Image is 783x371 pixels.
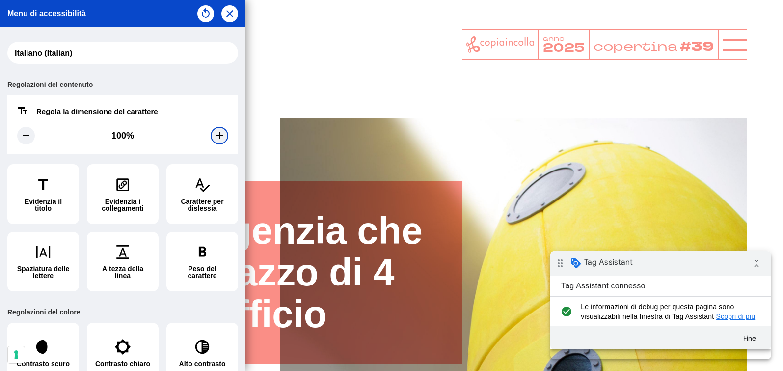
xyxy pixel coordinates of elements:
button: Fine [182,78,217,96]
span: Carattere per dislessia [175,198,230,212]
button: Ripristina impostazioni [197,5,214,22]
button: Chiudi [221,5,238,22]
select: Lingua [7,42,238,64]
div: 100% [111,131,134,140]
div: Menu di accessibilità [7,10,86,18]
span: Spaziatura delle lettere [16,265,71,279]
span: Evidenzia il titolo [16,198,71,212]
div: Diminuisci la dimensione del carattere [17,127,35,144]
span: Peso del carattere [175,265,230,279]
span: Tag Assistant [34,6,82,16]
i: check_circle [8,51,24,70]
button: Evidenzia il titolo [7,164,79,224]
div: Regolazioni del contenuto [7,74,238,95]
span: Contrasto chiaro [95,360,150,367]
div: Regolazioni del colore [7,301,238,323]
i: Comprimi badge di debug [196,2,216,22]
button: Le tue preferenze relative al consenso per le tecnologie di tracciamento [8,346,25,363]
button: Spaziatura delle lettere [7,232,79,292]
button: Carattere per dislessia [166,164,238,224]
div: Aumenta la dimensione del carattere [211,127,228,144]
span: Le informazioni di debug per questa pagina sono visualizzabili nella finestra di Tag Assistant [30,51,205,70]
span: Contrasto scuro [17,360,70,367]
span: Evidenzia i collegamenti [95,198,150,212]
span: Alto contrasto [179,360,226,367]
span: Altezza della linea [95,265,150,279]
button: Evidenzia i collegamenti [87,164,159,224]
button: Peso del carattere [166,232,238,292]
button: Altezza della linea [87,232,159,292]
a: Scopri di più [166,61,205,69]
div: Regola la dimensione del carattere [36,108,158,115]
